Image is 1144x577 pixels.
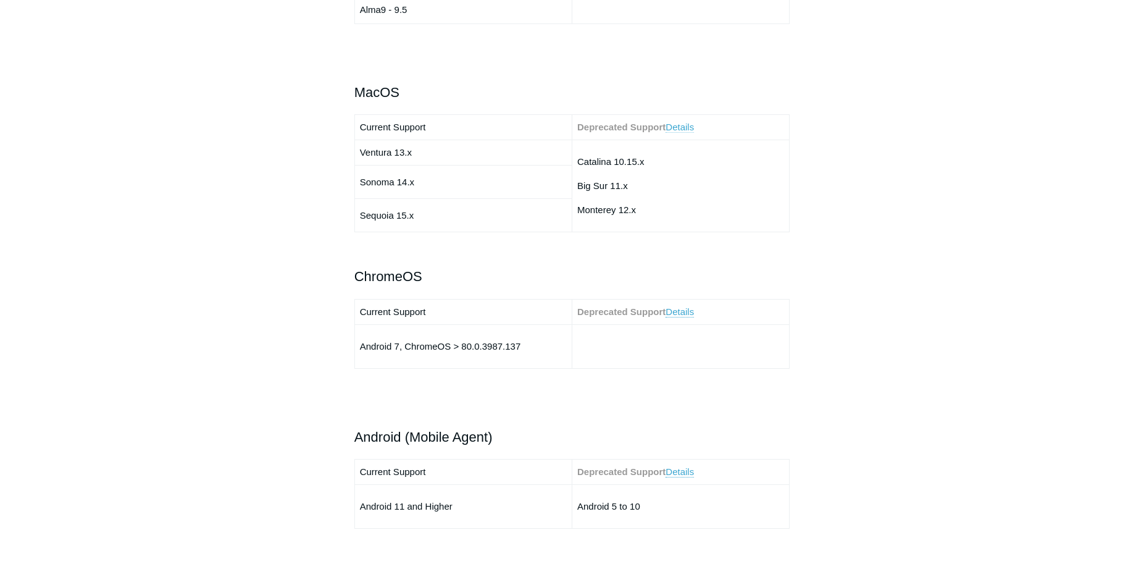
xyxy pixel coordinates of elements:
[666,306,694,318] a: Details
[354,266,790,287] h2: ChromeOS
[354,115,572,140] td: Current Support
[354,324,572,368] td: Android 7, ChromeOS > 80.0.3987.137
[354,484,572,528] td: Android 11 and Higher
[354,459,572,484] td: Current Support
[577,499,784,514] p: Android 5 to 10
[577,154,784,169] p: Catalina 10.15.x
[577,122,666,132] strong: Deprecated Support
[354,140,572,166] td: Ventura 13.x
[577,466,666,477] strong: Deprecated Support
[577,203,784,217] p: Monterey 12.x
[354,299,572,324] td: Current Support
[666,122,694,133] a: Details
[354,166,572,199] td: Sonoma 14.x
[354,85,399,100] span: MacOS
[354,199,572,232] td: Sequoia 15.x
[577,306,666,317] strong: Deprecated Support
[577,179,784,193] p: Big Sur 11.x
[354,426,790,448] h2: Android (Mobile Agent)
[666,466,694,478] a: Details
